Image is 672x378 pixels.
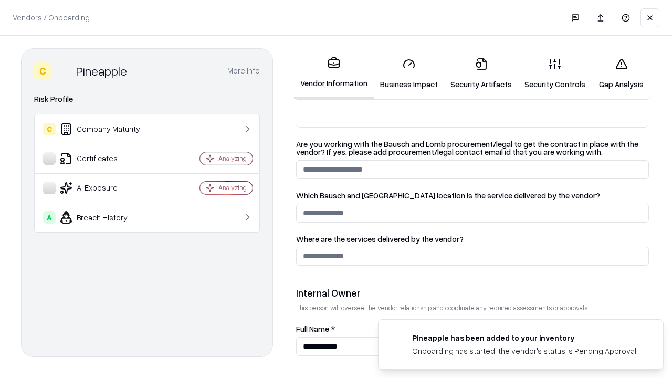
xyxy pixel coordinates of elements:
[34,93,260,106] div: Risk Profile
[296,287,649,299] div: Internal Owner
[296,303,649,312] p: This person will oversee the vendor relationship and coordinate any required assessments or appro...
[218,183,247,192] div: Analyzing
[412,345,638,356] div: Onboarding has started, the vendor's status is Pending Approval.
[227,61,260,80] button: More info
[76,62,127,79] div: Pineapple
[592,49,651,98] a: Gap Analysis
[391,332,404,345] img: pineappleenergy.com
[296,140,649,156] label: Are you working with the Bausch and Lomb procurement/legal to get the contract in place with the ...
[374,49,444,98] a: Business Impact
[55,62,72,79] img: Pineapple
[13,12,90,23] p: Vendors / Onboarding
[43,182,169,194] div: AI Exposure
[518,49,592,98] a: Security Controls
[296,192,649,199] label: Which Bausch and [GEOGRAPHIC_DATA] location is the service delivered by the vendor?
[43,211,169,224] div: Breach History
[43,211,56,224] div: A
[296,325,649,333] label: Full Name *
[43,123,169,135] div: Company Maturity
[294,48,374,99] a: Vendor Information
[43,123,56,135] div: C
[296,235,649,243] label: Where are the services delivered by the vendor?
[43,152,169,165] div: Certificates
[218,154,247,163] div: Analyzing
[412,332,638,343] div: Pineapple has been added to your inventory
[34,62,51,79] div: C
[444,49,518,98] a: Security Artifacts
